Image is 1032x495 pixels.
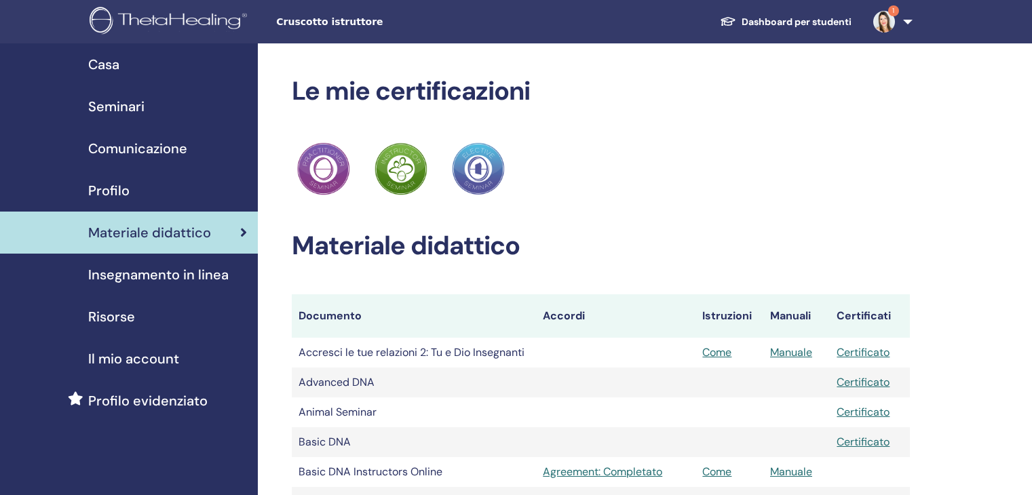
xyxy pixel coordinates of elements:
span: Casa [88,54,119,75]
img: Practitioner [297,142,350,195]
img: logo.png [90,7,252,37]
a: Agreement: Completato [543,464,689,480]
h2: Materiale didattico [292,231,910,262]
span: Insegnamento in linea [88,264,229,285]
img: Practitioner [375,142,427,195]
td: Basic DNA [292,427,536,457]
td: Basic DNA Instructors Online [292,457,536,487]
a: Come [702,464,731,479]
span: Seminari [88,96,145,117]
span: 1 [888,5,899,16]
th: Accordi [536,294,695,338]
h2: Le mie certificazioni [292,76,910,107]
a: Manuale [770,345,812,359]
span: Profilo evidenziato [88,391,208,411]
td: Advanced DNA [292,368,536,397]
a: Certificato [837,375,890,389]
td: Accresci le tue relazioni 2: Tu e Dio Insegnanti [292,338,536,368]
th: Manuali [763,294,830,338]
img: default.jpg [873,11,895,33]
a: Dashboard per studenti [709,9,862,35]
span: Il mio account [88,349,179,369]
span: Comunicazione [88,138,187,159]
th: Istruzioni [695,294,763,338]
span: Cruscotto istruttore [276,15,480,29]
img: Practitioner [452,142,505,195]
th: Documento [292,294,536,338]
span: Profilo [88,180,130,201]
td: Animal Seminar [292,397,536,427]
span: Risorse [88,306,135,327]
span: Materiale didattico [88,222,211,243]
a: Come [702,345,731,359]
a: Manuale [770,464,812,479]
a: Certificato [837,405,890,419]
th: Certificati [830,294,910,338]
a: Certificato [837,435,890,449]
a: Certificato [837,345,890,359]
img: graduation-cap-white.svg [720,16,736,27]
